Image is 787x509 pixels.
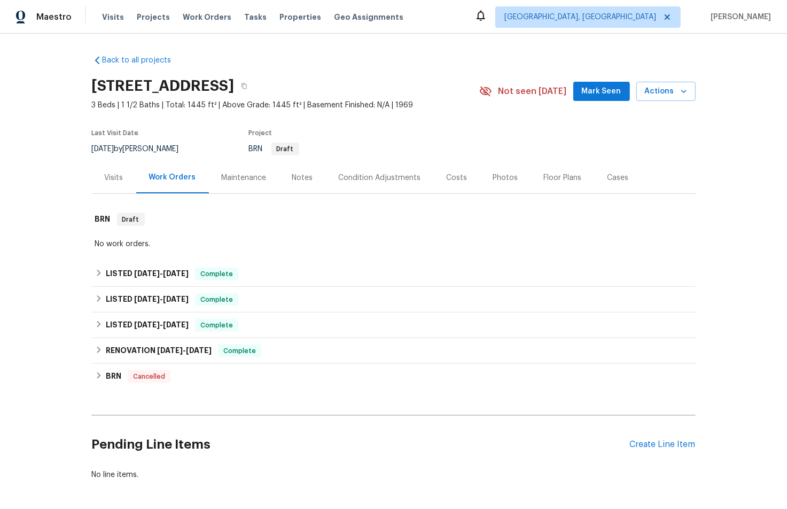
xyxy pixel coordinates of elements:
h6: BRN [106,370,121,383]
button: Mark Seen [573,82,630,101]
div: Notes [292,173,313,183]
span: Projects [137,12,170,22]
span: [DATE] [134,295,160,303]
span: Actions [645,85,687,98]
a: Back to all projects [92,55,194,66]
div: Floor Plans [544,173,582,183]
div: No work orders. [95,239,692,249]
div: No line items. [92,469,696,480]
span: Cancelled [129,371,169,382]
div: Visits [105,173,123,183]
div: Work Orders [149,172,196,183]
span: Last Visit Date [92,130,139,136]
h6: LISTED [106,268,189,280]
div: Condition Adjustments [339,173,421,183]
span: Visits [102,12,124,22]
span: [DATE] [186,347,212,354]
div: Create Line Item [630,440,696,450]
span: Tasks [244,13,267,21]
span: - [134,270,189,277]
span: [PERSON_NAME] [706,12,771,22]
div: BRN Cancelled [92,364,696,389]
h2: Pending Line Items [92,420,630,469]
span: [DATE] [134,270,160,277]
button: Copy Address [235,76,254,96]
span: Complete [196,320,237,331]
span: Complete [196,294,237,305]
div: Cases [607,173,629,183]
span: - [157,347,212,354]
div: LISTED [DATE]-[DATE]Complete [92,287,696,312]
div: RENOVATION [DATE]-[DATE]Complete [92,338,696,364]
span: Work Orders [183,12,231,22]
span: Mark Seen [582,85,621,98]
button: Actions [636,82,696,101]
span: Geo Assignments [334,12,403,22]
span: [DATE] [163,321,189,328]
span: Properties [279,12,321,22]
h6: LISTED [106,293,189,306]
span: Project [249,130,272,136]
div: LISTED [DATE]-[DATE]Complete [92,261,696,287]
span: BRN [249,145,299,153]
div: LISTED [DATE]-[DATE]Complete [92,312,696,338]
span: Maestro [36,12,72,22]
span: - [134,295,189,303]
span: Draft [272,146,298,152]
div: Photos [493,173,518,183]
div: by [PERSON_NAME] [92,143,192,155]
span: [DATE] [163,295,189,303]
span: [DATE] [134,321,160,328]
h6: BRN [95,213,111,226]
span: [DATE] [92,145,114,153]
span: - [134,321,189,328]
h6: LISTED [106,319,189,332]
div: Costs [447,173,467,183]
span: Not seen [DATE] [498,86,567,97]
h6: RENOVATION [106,344,212,357]
span: Draft [118,214,144,225]
span: Complete [219,346,260,356]
span: 3 Beds | 1 1/2 Baths | Total: 1445 ft² | Above Grade: 1445 ft² | Basement Finished: N/A | 1969 [92,100,479,111]
span: [DATE] [163,270,189,277]
span: [GEOGRAPHIC_DATA], [GEOGRAPHIC_DATA] [504,12,656,22]
div: Maintenance [222,173,267,183]
h2: [STREET_ADDRESS] [92,81,235,91]
span: [DATE] [157,347,183,354]
div: BRN Draft [92,202,696,237]
span: Complete [196,269,237,279]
